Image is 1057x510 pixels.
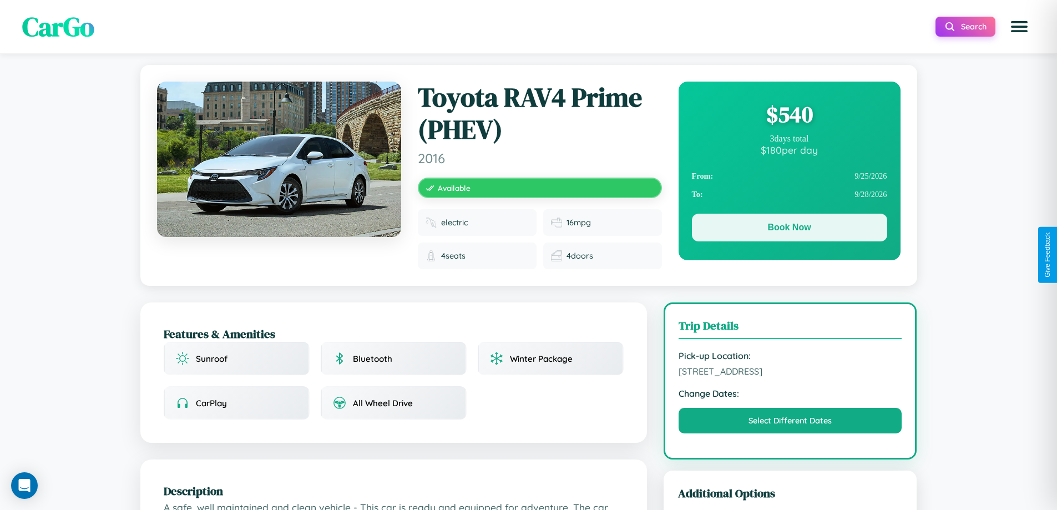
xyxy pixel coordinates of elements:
[353,398,413,408] span: All Wheel Drive
[1004,11,1035,42] button: Open menu
[692,214,887,241] button: Book Now
[679,317,902,339] h3: Trip Details
[678,485,903,501] h3: Additional Options
[692,171,714,181] strong: From:
[196,354,227,364] span: Sunroof
[157,82,401,237] img: Toyota RAV4 Prime (PHEV) 2016
[426,217,437,228] img: Fuel type
[692,185,887,204] div: 9 / 28 / 2026
[164,326,624,342] h2: Features & Amenities
[935,17,995,37] button: Search
[551,250,562,261] img: Doors
[353,354,392,364] span: Bluetooth
[679,350,902,361] strong: Pick-up Location:
[11,472,38,499] div: Open Intercom Messenger
[426,250,437,261] img: Seats
[22,8,94,45] span: CarGo
[551,217,562,228] img: Fuel efficiency
[1044,233,1051,277] div: Give Feedback
[679,366,902,377] span: [STREET_ADDRESS]
[692,99,887,129] div: $ 540
[438,183,471,193] span: Available
[961,22,987,32] span: Search
[510,354,573,364] span: Winter Package
[567,218,591,228] span: 16 mpg
[418,82,662,145] h1: Toyota RAV4 Prime (PHEV)
[164,483,624,499] h2: Description
[567,251,593,261] span: 4 doors
[441,251,466,261] span: 4 seats
[692,144,887,156] div: $ 180 per day
[196,398,227,408] span: CarPlay
[418,150,662,166] span: 2016
[679,408,902,433] button: Select Different Dates
[692,167,887,185] div: 9 / 25 / 2026
[692,134,887,144] div: 3 days total
[679,388,902,399] strong: Change Dates:
[692,190,703,199] strong: To:
[441,218,468,228] span: electric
